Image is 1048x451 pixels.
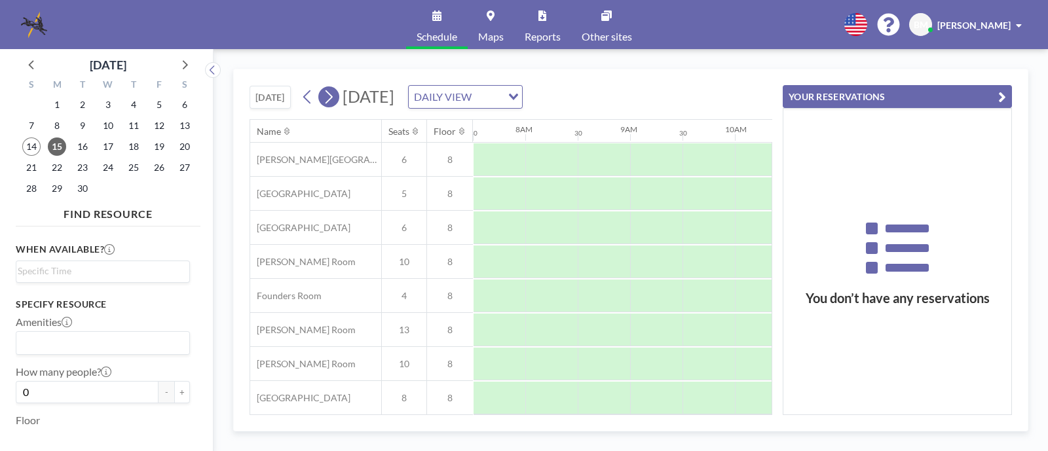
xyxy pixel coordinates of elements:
span: Tuesday, September 16, 2025 [73,137,92,156]
span: Tuesday, September 30, 2025 [73,179,92,198]
span: DAILY VIEW [411,88,474,105]
span: Thursday, September 11, 2025 [124,117,143,135]
span: Wednesday, September 3, 2025 [99,96,117,114]
span: Thursday, September 25, 2025 [124,158,143,177]
span: Wednesday, September 10, 2025 [99,117,117,135]
input: Search for option [18,264,182,278]
div: Seats [388,126,409,137]
span: Saturday, September 13, 2025 [176,117,194,135]
span: Reports [525,31,561,42]
input: Search for option [476,88,500,105]
span: Friday, September 19, 2025 [150,137,168,156]
span: Monday, September 15, 2025 [48,137,66,156]
span: Friday, September 5, 2025 [150,96,168,114]
span: 8 [382,392,426,404]
div: Floor [434,126,456,137]
span: [PERSON_NAME] Room [250,358,356,370]
span: 13 [382,324,426,336]
span: [PERSON_NAME] Room [250,324,356,336]
span: [GEOGRAPHIC_DATA] [250,188,350,200]
span: [PERSON_NAME][GEOGRAPHIC_DATA] [250,154,381,166]
div: 30 [470,129,477,137]
span: Saturday, September 20, 2025 [176,137,194,156]
button: - [159,381,174,403]
span: Tuesday, September 23, 2025 [73,158,92,177]
div: 30 [679,129,687,137]
span: [DATE] [343,86,394,106]
span: Sunday, September 14, 2025 [22,137,41,156]
button: YOUR RESERVATIONS [783,85,1012,108]
img: organization-logo [21,12,47,38]
h3: You don’t have any reservations [783,290,1011,306]
span: Tuesday, September 9, 2025 [73,117,92,135]
span: Monday, September 22, 2025 [48,158,66,177]
div: Search for option [16,261,189,281]
div: 8AM [515,124,533,134]
span: BM [914,19,928,31]
div: 30 [574,129,582,137]
span: Sunday, September 28, 2025 [22,179,41,198]
div: T [70,77,96,94]
span: Thursday, September 18, 2025 [124,137,143,156]
span: 8 [427,222,473,234]
div: [DATE] [90,56,126,74]
label: Floor [16,414,40,427]
div: 9AM [620,124,637,134]
span: [GEOGRAPHIC_DATA] [250,392,350,404]
span: [GEOGRAPHIC_DATA] [250,222,350,234]
span: Tuesday, September 2, 2025 [73,96,92,114]
span: Founders Room [250,290,322,302]
span: Maps [478,31,504,42]
span: [PERSON_NAME] [937,20,1011,31]
span: [PERSON_NAME] Room [250,256,356,268]
span: Saturday, September 6, 2025 [176,96,194,114]
input: Search for option [18,334,182,352]
span: Thursday, September 4, 2025 [124,96,143,114]
div: Name [257,126,281,137]
span: 6 [382,222,426,234]
span: 8 [427,256,473,268]
button: [DATE] [250,86,291,109]
div: F [146,77,172,94]
h3: Specify resource [16,298,190,310]
div: Search for option [409,86,522,108]
span: Friday, September 26, 2025 [150,158,168,177]
span: 8 [427,154,473,166]
label: Amenities [16,316,72,329]
span: 10 [382,256,426,268]
span: Sunday, September 21, 2025 [22,158,41,177]
div: Search for option [16,332,189,354]
span: Schedule [417,31,457,42]
span: 4 [382,290,426,302]
span: Other sites [582,31,632,42]
span: Monday, September 29, 2025 [48,179,66,198]
span: 8 [427,324,473,336]
div: S [19,77,45,94]
span: 8 [427,188,473,200]
span: Monday, September 8, 2025 [48,117,66,135]
span: Friday, September 12, 2025 [150,117,168,135]
div: W [96,77,121,94]
div: T [121,77,146,94]
div: M [45,77,70,94]
span: 8 [427,392,473,404]
span: 6 [382,154,426,166]
div: 10AM [725,124,747,134]
span: 10 [382,358,426,370]
span: 5 [382,188,426,200]
button: + [174,381,190,403]
span: Monday, September 1, 2025 [48,96,66,114]
span: Wednesday, September 17, 2025 [99,137,117,156]
span: Saturday, September 27, 2025 [176,158,194,177]
span: Wednesday, September 24, 2025 [99,158,117,177]
div: S [172,77,197,94]
h4: FIND RESOURCE [16,202,200,221]
span: 8 [427,358,473,370]
span: Sunday, September 7, 2025 [22,117,41,135]
label: How many people? [16,365,111,378]
span: 8 [427,290,473,302]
